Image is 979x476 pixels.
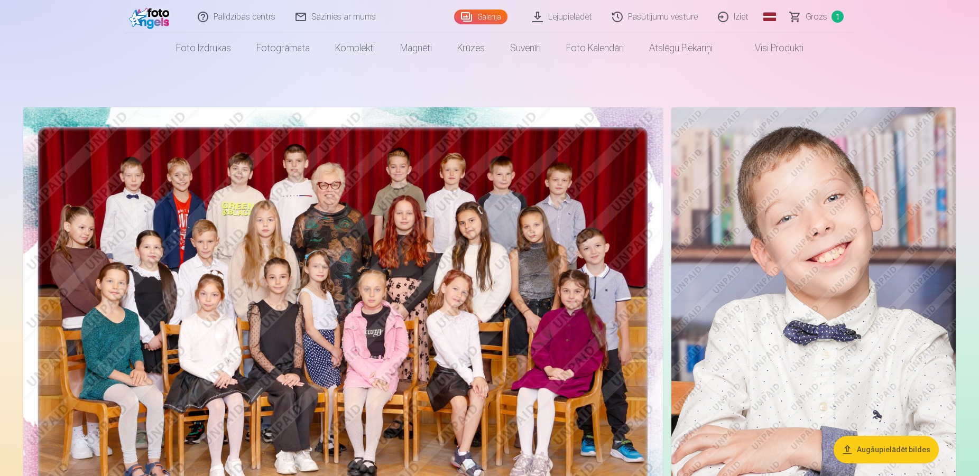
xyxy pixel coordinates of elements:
a: Galerija [454,10,507,24]
span: 1 [832,11,844,23]
span: Grozs [806,11,827,23]
a: Atslēgu piekariņi [636,33,725,63]
a: Visi produkti [725,33,816,63]
a: Foto izdrukas [163,33,244,63]
a: Foto kalendāri [553,33,636,63]
a: Magnēti [387,33,445,63]
img: /fa1 [129,4,173,29]
a: Komplekti [322,33,387,63]
a: Fotogrāmata [244,33,322,63]
a: Krūzes [445,33,497,63]
a: Suvenīri [497,33,553,63]
button: Augšupielādēt bildes [834,436,939,463]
